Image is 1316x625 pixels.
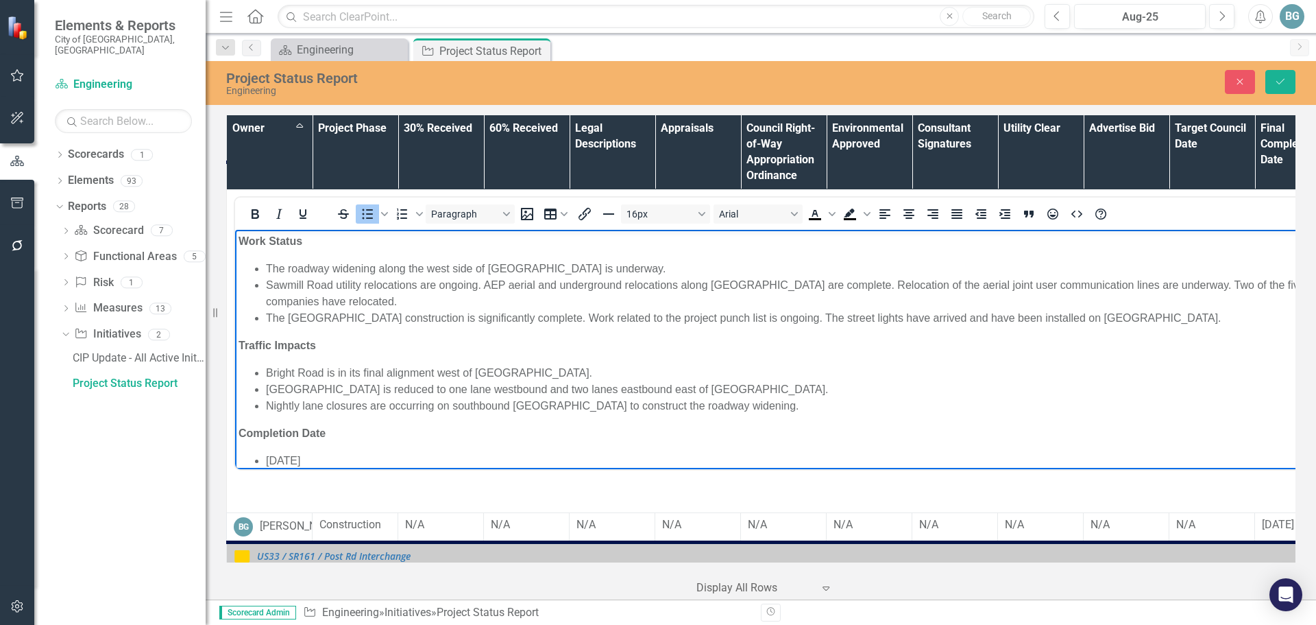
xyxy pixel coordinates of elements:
a: Engineering [274,41,404,58]
div: Numbered list [391,204,425,224]
div: Background color Black [838,204,873,224]
button: BG [1280,4,1304,29]
div: Project Status Report [73,377,206,390]
button: Align center [897,204,921,224]
a: Project Status Report [69,373,206,394]
button: Aug-25 [1074,4,1206,29]
img: Near Target [234,548,250,565]
div: Open Intercom Messenger [1269,578,1302,611]
span: 16px [626,209,694,220]
a: Measures [74,300,142,316]
button: Blockquote [1017,204,1040,224]
div: Bullet list [356,204,390,224]
span: Paragraph [431,209,498,220]
button: Justify [945,204,968,224]
div: Aug-25 [1079,9,1201,25]
div: N/A [919,517,990,533]
input: Search Below... [55,109,192,133]
button: Insert/edit link [573,204,596,224]
a: Initiatives [74,327,141,342]
div: » » [303,605,751,621]
div: 93 [121,175,143,187]
div: Engineering [297,41,404,58]
a: Elements [68,173,114,189]
input: Search ClearPoint... [278,5,1034,29]
div: N/A [833,517,905,533]
span: Scorecard Admin [219,606,296,620]
button: Align right [921,204,945,224]
div: N/A [1176,517,1247,533]
button: Font Arial [714,204,803,224]
a: Engineering [55,77,192,93]
button: Emojis [1041,204,1064,224]
button: Bold [243,204,267,224]
a: Initiatives [385,606,431,619]
div: 5 [184,250,206,262]
div: [PERSON_NAME] [260,519,342,534]
button: Font size 16px [621,204,710,224]
div: BG [234,517,253,536]
span: [DATE] [1262,518,1294,531]
div: 1 [121,276,143,288]
div: N/A [405,517,476,533]
button: Block Paragraph [426,204,515,224]
div: CIP Update - All Active Initiatives [73,352,206,364]
div: N/A [1005,517,1076,533]
div: N/A [491,517,562,533]
div: Project Status Report [437,606,539,619]
div: N/A [1090,517,1162,533]
div: 13 [149,303,171,314]
button: Insert image [515,204,539,224]
div: 7 [151,225,173,237]
a: Risk [74,275,113,291]
button: Italic [267,204,291,224]
span: Arial [719,209,786,220]
button: Horizontal line [597,204,620,224]
button: HTML Editor [1065,204,1088,224]
div: 28 [113,201,135,213]
div: N/A [748,517,819,533]
button: Underline [291,204,315,224]
div: 2 [148,329,170,340]
a: Scorecard [74,223,143,239]
div: Project Status Report [226,71,826,86]
button: Strikethrough [332,204,355,224]
small: City of [GEOGRAPHIC_DATA], [GEOGRAPHIC_DATA] [55,34,192,56]
a: Functional Areas [74,249,176,265]
a: Scorecards [68,147,124,163]
img: ClearPoint Strategy [7,16,31,40]
div: Engineering [226,86,826,96]
button: Align left [873,204,897,224]
button: Help [1089,204,1112,224]
button: Decrease indent [969,204,992,224]
div: Text color Black [803,204,838,224]
span: Construction [319,518,381,531]
a: CIP Update - All Active Initiatives [69,347,206,369]
a: Engineering [322,606,379,619]
div: N/A [576,517,648,533]
a: Reports [68,199,106,215]
div: N/A [662,517,733,533]
button: Search [962,7,1031,26]
button: Increase indent [993,204,1016,224]
div: 1 [131,149,153,161]
div: Project Status Report [439,43,547,60]
span: Search [982,10,1012,21]
button: Table [539,204,572,224]
span: Elements & Reports [55,17,192,34]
